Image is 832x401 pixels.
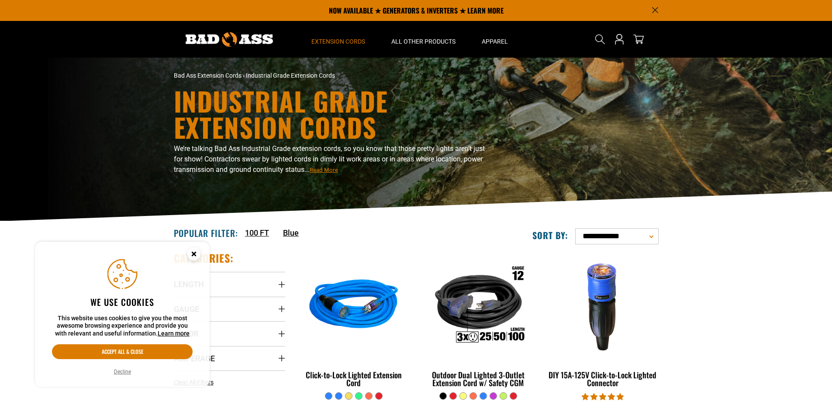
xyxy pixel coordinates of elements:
img: Outdoor Dual Lighted 3-Outlet Extension Cord w/ Safety CGM [423,256,533,356]
p: This website uses cookies to give you the most awesome browsing experience and provide you with r... [52,315,193,338]
summary: Amperage [174,346,285,370]
a: blue Click-to-Lock Lighted Extension Cord [298,251,410,392]
p: We’re talking Bad Ass Industrial Grade extension cords, so you know that those pretty lights aren... [174,144,493,175]
a: 100 FT [245,227,269,239]
a: Bad Ass Extension Cords [174,72,242,79]
a: Learn more [158,330,190,337]
span: Extension Cords [311,38,365,45]
span: Industrial Grade Extension Cords [246,72,335,79]
h2: Popular Filter: [174,227,238,239]
a: Outdoor Dual Lighted 3-Outlet Extension Cord w/ Safety CGM Outdoor Dual Lighted 3-Outlet Extensio... [422,251,534,392]
summary: All Other Products [378,21,469,58]
summary: Apparel [469,21,521,58]
button: Decline [111,367,134,376]
summary: Search [593,32,607,46]
a: Blue [283,227,299,239]
h2: We use cookies [52,296,193,308]
summary: Extension Cords [298,21,378,58]
span: Read More [310,167,338,173]
summary: Length [174,272,285,296]
div: DIY 15A-125V Click-to-Lock Lighted Connector [547,371,658,387]
span: › [243,72,245,79]
span: All Other Products [391,38,456,45]
a: DIY 15A-125V Click-to-Lock Lighted Connector DIY 15A-125V Click-to-Lock Lighted Connector [547,251,658,392]
label: Sort by: [532,230,568,241]
img: Bad Ass Extension Cords [186,32,273,47]
nav: breadcrumbs [174,71,493,80]
div: Click-to-Lock Lighted Extension Cord [298,371,410,387]
h1: Industrial Grade Extension Cords [174,88,493,140]
aside: Cookie Consent [35,242,210,387]
div: Outdoor Dual Lighted 3-Outlet Extension Cord w/ Safety CGM [422,371,534,387]
span: 4.84 stars [582,393,624,401]
summary: Gauge [174,297,285,321]
img: DIY 15A-125V Click-to-Lock Lighted Connector [548,256,658,356]
summary: Color [174,321,285,346]
img: blue [299,256,409,356]
button: Accept all & close [52,344,193,359]
span: Apparel [482,38,508,45]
